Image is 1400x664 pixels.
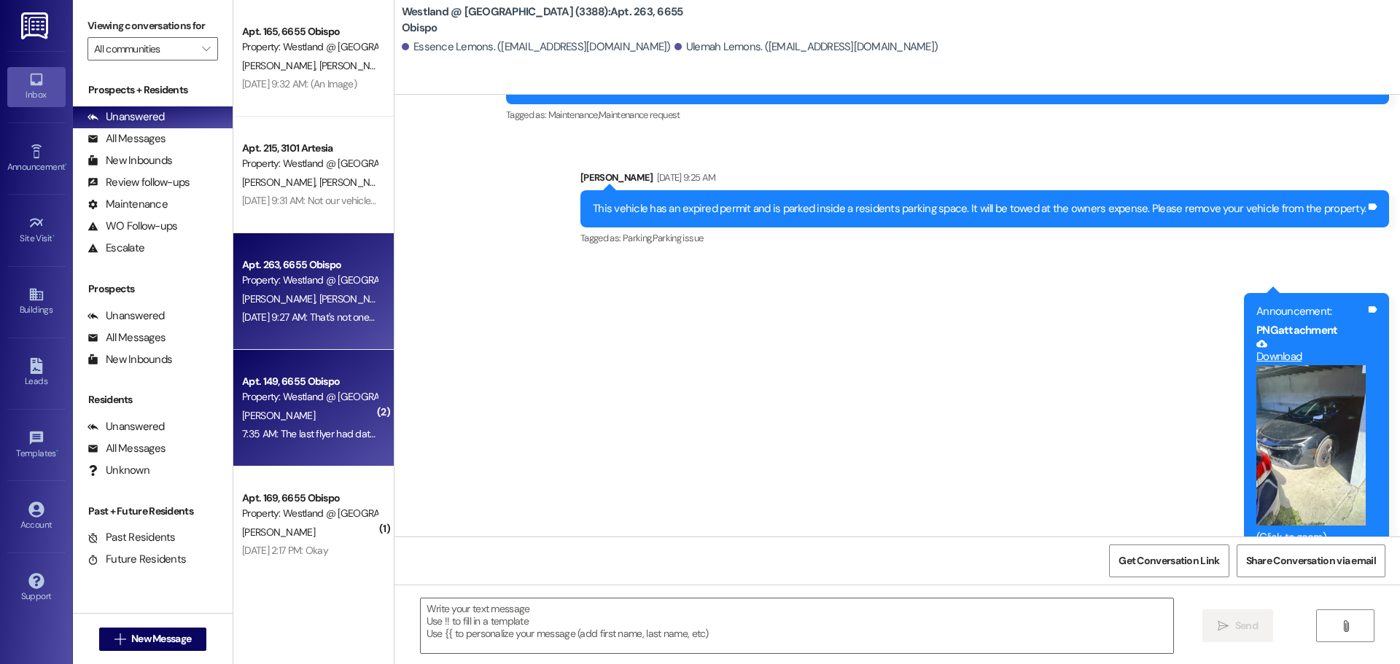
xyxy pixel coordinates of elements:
div: [DATE] 9:32 AM: (An Image) [242,77,357,90]
div: Property: Westland @ [GEOGRAPHIC_DATA] (3388) [242,156,377,171]
div: Residents [73,392,233,407]
div: Essence Lemons. ([EMAIL_ADDRESS][DOMAIN_NAME]) [402,39,671,55]
div: Past Residents [87,530,176,545]
div: 7:35 AM: The last flyer had dates 17,18, 19. [242,427,413,440]
div: Future Residents [87,552,186,567]
div: Apt. 165, 6655 Obispo [242,24,377,39]
span: Parking issue [653,232,704,244]
input: All communities [94,37,195,60]
button: Zoom image [1256,365,1366,526]
span: Parking , [623,232,653,244]
div: Property: Westland @ [GEOGRAPHIC_DATA] (3388) [242,506,377,521]
div: Unanswered [87,419,165,434]
i:  [1218,620,1229,632]
div: [DATE] 9:27 AM: That's not one of our vehicles [242,310,432,324]
a: Download [1256,338,1366,364]
div: Unanswered [87,308,165,324]
div: Unknown [87,463,149,478]
span: [PERSON_NAME] [242,292,319,305]
span: Share Conversation via email [1246,553,1376,569]
span: [PERSON_NAME] [242,409,315,422]
div: [PERSON_NAME] [580,170,1389,190]
button: Get Conversation Link [1109,544,1229,577]
div: This vehicle has an expired permit and is parked inside a residents parking space. It will be tow... [593,201,1366,216]
div: Ulemah Lemons. ([EMAIL_ADDRESS][DOMAIN_NAME]) [674,39,938,55]
button: New Message [99,628,207,651]
span: • [56,446,58,456]
div: Property: Westland @ [GEOGRAPHIC_DATA] (3388) [242,389,377,405]
a: Buildings [7,282,66,321]
div: Tagged as: [506,104,1389,125]
span: • [65,160,67,170]
div: Apt. 263, 6655 Obispo [242,257,377,273]
div: Property: Westland @ [GEOGRAPHIC_DATA] (3388) [242,273,377,288]
div: Escalate [87,241,144,256]
span: [PERSON_NAME] [242,526,315,539]
a: Site Visit • [7,211,66,250]
div: [DATE] 9:25 AM [653,170,716,185]
div: Tagged as: [580,227,1389,249]
b: Westland @ [GEOGRAPHIC_DATA] (3388): Apt. 263, 6655 Obispo [402,4,693,36]
div: Apt. 215, 3101 Artesia [242,141,377,156]
div: Past + Future Residents [73,504,233,519]
div: All Messages [87,330,166,345]
i:  [1340,620,1351,632]
div: Unanswered [87,109,165,125]
div: Maintenance [87,197,168,212]
a: Support [7,569,66,608]
div: Property: Westland @ [GEOGRAPHIC_DATA] (3388) [242,39,377,55]
span: [PERSON_NAME] [319,59,392,72]
span: Send [1235,618,1258,633]
div: New Inbounds [87,352,172,367]
a: Inbox [7,67,66,106]
span: Maintenance , [548,109,599,121]
b: PNG attachment [1256,323,1337,337]
div: [DATE] 2:17 PM: Okay [242,544,328,557]
div: New Inbounds [87,153,172,168]
div: Apt. 169, 6655 Obispo [242,491,377,506]
span: [PERSON_NAME] [242,59,319,72]
span: Get Conversation Link [1119,553,1219,569]
a: Leads [7,354,66,393]
button: Share Conversation via email [1237,544,1385,577]
img: ResiDesk Logo [21,12,51,39]
a: Account [7,497,66,536]
span: • [52,231,55,241]
span: [PERSON_NAME] [242,176,319,189]
div: Prospects [73,281,233,297]
i:  [114,633,125,645]
span: Maintenance request [599,109,680,121]
div: [DATE] 9:31 AM: Not our vehicle or parking space. [242,194,446,207]
div: All Messages [87,131,166,147]
div: Review follow-ups [87,175,190,190]
span: [PERSON_NAME] [319,176,392,189]
div: WO Follow-ups [87,219,177,234]
div: Apt. 149, 6655 Obispo [242,374,377,389]
span: New Message [131,631,191,647]
label: Viewing conversations for [87,15,218,37]
i:  [202,43,210,55]
span: [PERSON_NAME] [319,292,392,305]
div: Prospects + Residents [73,82,233,98]
div: Announcement: [1256,304,1366,319]
a: Templates • [7,426,66,465]
div: (Click to zoom) [1256,530,1366,545]
div: All Messages [87,441,166,456]
button: Send [1202,609,1273,642]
